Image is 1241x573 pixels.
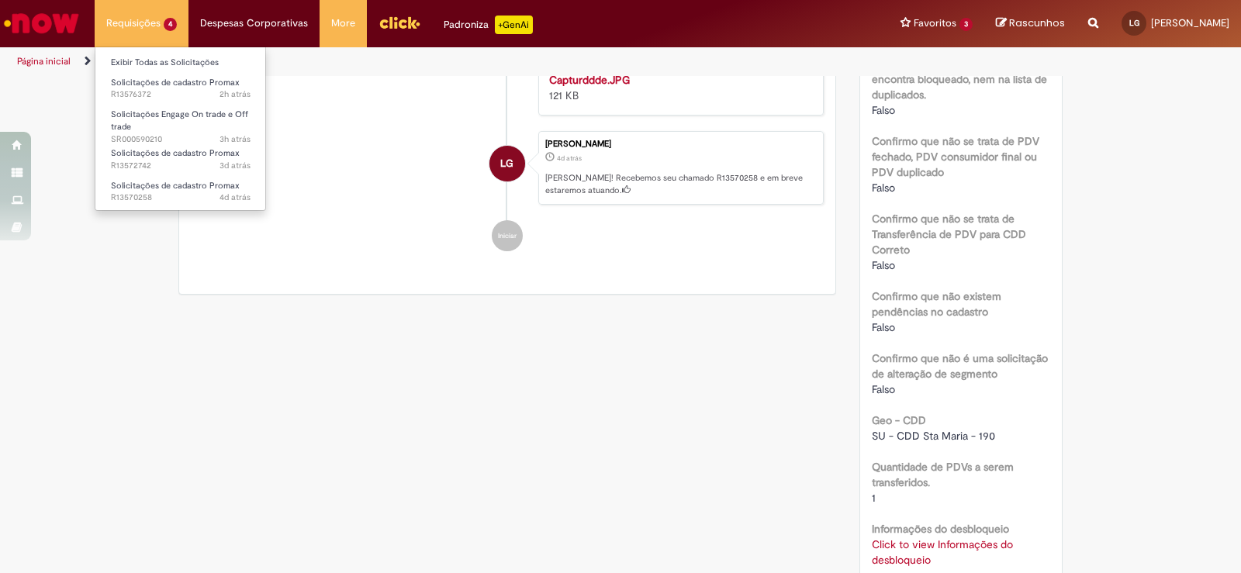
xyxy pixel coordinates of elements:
span: 3h atrás [220,133,251,145]
span: Rascunhos [1009,16,1065,30]
time: 29/09/2025 10:48:06 [220,133,251,145]
span: [PERSON_NAME] [1151,16,1229,29]
a: Página inicial [17,55,71,67]
a: Capturddde.JPG [549,73,630,87]
span: 4 [164,18,177,31]
span: SR000590210 [111,133,251,146]
span: Solicitações de cadastro Promax [111,77,240,88]
span: Favoritos [914,16,956,31]
span: 1 [872,491,876,505]
b: Quantidade de PDVs a serem transferidos. [872,460,1014,489]
p: +GenAi [495,16,533,34]
span: SU - CDD Sta Maria - 190 [872,429,995,443]
a: Exibir Todas as Solicitações [95,54,266,71]
b: Geo - CDD [872,413,926,427]
span: 2h atrás [220,88,251,100]
b: Confirmo que não se trata de Transferência de PDV para CDD Correto [872,212,1026,257]
b: Confirmo que não se trata de PDV fechado, PDV consumidor final ou PDV duplicado [872,134,1039,179]
ul: Trilhas de página [12,47,816,76]
ul: Requisições [95,47,266,211]
span: 3d atrás [220,160,251,171]
b: Confirmo que não é uma solicitação de alteração de segmento [872,351,1048,381]
span: Despesas Corporativas [200,16,308,31]
span: Solicitações Engage On trade e Off trade [111,109,248,133]
img: ServiceNow [2,8,81,39]
div: [PERSON_NAME] [545,140,815,149]
span: R13570258 [111,192,251,204]
span: Falso [872,320,895,334]
time: 29/09/2025 11:54:49 [220,88,251,100]
a: Rascunhos [996,16,1065,31]
span: 3 [959,18,973,31]
span: 4d atrás [557,154,582,163]
a: Aberto SR000590210 : Solicitações Engage On trade e Off trade [95,106,266,140]
time: 27/09/2025 09:56:34 [220,160,251,171]
div: Padroniza [444,16,533,34]
span: Falso [872,181,895,195]
p: [PERSON_NAME]! Recebemos seu chamado R13570258 e em breve estaremos atuando. [545,172,815,196]
li: Luiza Dall Pozzollo Greff [191,131,824,205]
span: More [331,16,355,31]
b: Confirmo que o PDV não se encontra bloqueado, nem na lista de duplicados. [872,57,1047,102]
span: LG [500,145,513,182]
a: Aberto R13572742 : Solicitações de cadastro Promax [95,145,266,174]
span: Requisições [106,16,161,31]
a: Aberto R13570258 : Solicitações de cadastro Promax [95,178,266,206]
b: Informações do desbloqueio [872,522,1009,536]
time: 26/09/2025 11:51:24 [220,192,251,203]
span: R13572742 [111,160,251,172]
a: Aberto R13576372 : Solicitações de cadastro Promax [95,74,266,103]
b: Confirmo que não existem pendências no cadastro [872,289,1001,319]
img: click_logo_yellow_360x200.png [379,11,420,34]
a: Click to view Informações do desbloqueio [872,537,1013,567]
span: Falso [872,103,895,117]
span: Falso [872,258,895,272]
span: Solicitações de cadastro Promax [111,147,240,159]
span: Solicitações de cadastro Promax [111,180,240,192]
span: 4d atrás [220,192,251,203]
span: LG [1129,18,1139,28]
time: 26/09/2025 11:51:20 [557,154,582,163]
span: R13576372 [111,88,251,101]
div: Luiza Dall Pozzollo Greff [489,146,525,181]
span: Falso [872,382,895,396]
div: 121 KB [549,72,807,103]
